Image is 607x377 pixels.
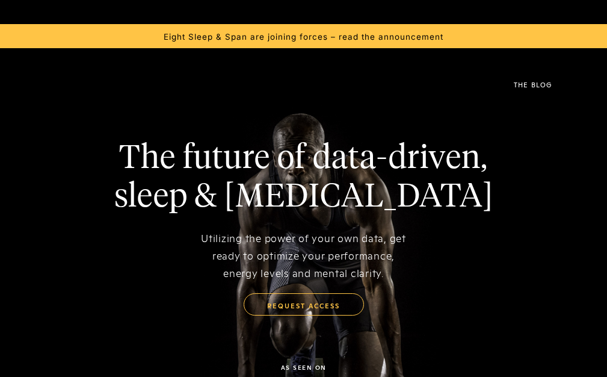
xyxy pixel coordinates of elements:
a: request access [244,293,364,316]
div: The Blog [514,81,553,88]
div: Utilizing the power of your own data, get ready to optimize your performance, energy levels and m... [199,229,409,281]
h1: The future of data-driven, sleep & [MEDICAL_DATA] [114,140,493,217]
a: Eight Sleep & Span are joining forces – read the announcement [164,31,443,42]
div: as seen on [281,364,327,370]
a: The Blog [496,60,571,108]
